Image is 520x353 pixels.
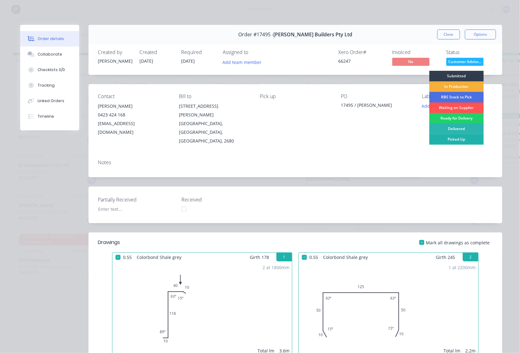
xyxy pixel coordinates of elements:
span: 0.55 [307,253,321,262]
span: Order #17495 - [239,32,274,38]
span: [DATE] [181,58,195,64]
button: 1 [276,253,292,261]
button: Timeline [20,109,79,124]
div: Linked Orders [38,98,64,104]
button: Collaborate [20,47,79,62]
button: 2 [463,253,478,261]
div: Created by [98,49,132,55]
button: Tracking [20,78,79,93]
span: [DATE] [139,58,153,64]
div: Checklists 0/0 [38,67,65,73]
div: 1 at 2200mm [449,264,476,271]
div: [EMAIL_ADDRESS][DOMAIN_NAME] [98,119,169,137]
div: Created [139,49,174,55]
div: Assigned to [223,49,285,55]
button: Close [437,29,460,39]
button: Order details [20,31,79,47]
div: Required [181,49,215,55]
span: Mark all drawings as complete [426,239,490,246]
div: Submitted [429,71,484,81]
div: RBS Stock to Pick [429,92,484,102]
div: 66247 [338,58,385,64]
div: Status [446,49,493,55]
span: Girth 245 [436,253,455,262]
div: Bill to [179,93,250,99]
button: Checklists 0/0 [20,62,79,78]
span: Girth 178 [250,253,269,262]
div: In Production [429,81,484,92]
div: Labels [422,93,493,99]
span: Customer Advise... [446,58,484,66]
button: Options [465,29,496,39]
span: 0.55 [121,253,134,262]
label: Received [181,196,259,203]
div: Ready for Delivery [429,113,484,124]
button: Linked Orders [20,93,79,109]
div: 2 at 1800mm [262,264,290,271]
div: Xero Order # [338,49,385,55]
div: Order details [38,36,64,42]
div: [GEOGRAPHIC_DATA], [GEOGRAPHIC_DATA], [GEOGRAPHIC_DATA], 2680 [179,119,250,145]
div: Waiting on Supplier [429,102,484,113]
label: Partially Received [98,196,176,203]
button: Add team member [223,58,265,66]
div: [STREET_ADDRESS][PERSON_NAME] [179,102,250,119]
button: Add team member [219,58,265,66]
span: No [392,58,430,66]
div: [PERSON_NAME]0423 424 168[EMAIL_ADDRESS][DOMAIN_NAME] [98,102,169,137]
span: [PERSON_NAME] Builders Pty Ltd [274,32,353,38]
div: [PERSON_NAME] [98,58,132,64]
div: 0423 424 168 [98,111,169,119]
div: Tracking [38,83,55,88]
div: PO [341,93,412,99]
div: Invoiced [392,49,439,55]
div: Drawings [98,239,120,246]
div: Picked Up [429,134,484,145]
span: Colorbond Shale grey [321,253,370,262]
div: [STREET_ADDRESS][PERSON_NAME][GEOGRAPHIC_DATA], [GEOGRAPHIC_DATA], [GEOGRAPHIC_DATA], 2680 [179,102,250,145]
div: Collaborate [38,52,62,57]
span: Colorbond Shale grey [134,253,184,262]
div: Timeline [38,114,54,119]
div: Notes [98,160,493,165]
div: Contact [98,93,169,99]
div: [PERSON_NAME] [98,102,169,111]
button: Customer Advise... [446,58,484,67]
div: Delivered [429,124,484,134]
button: Add labels [418,102,447,110]
div: Pick up [260,93,331,99]
div: 17495 / [PERSON_NAME] [341,102,412,111]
